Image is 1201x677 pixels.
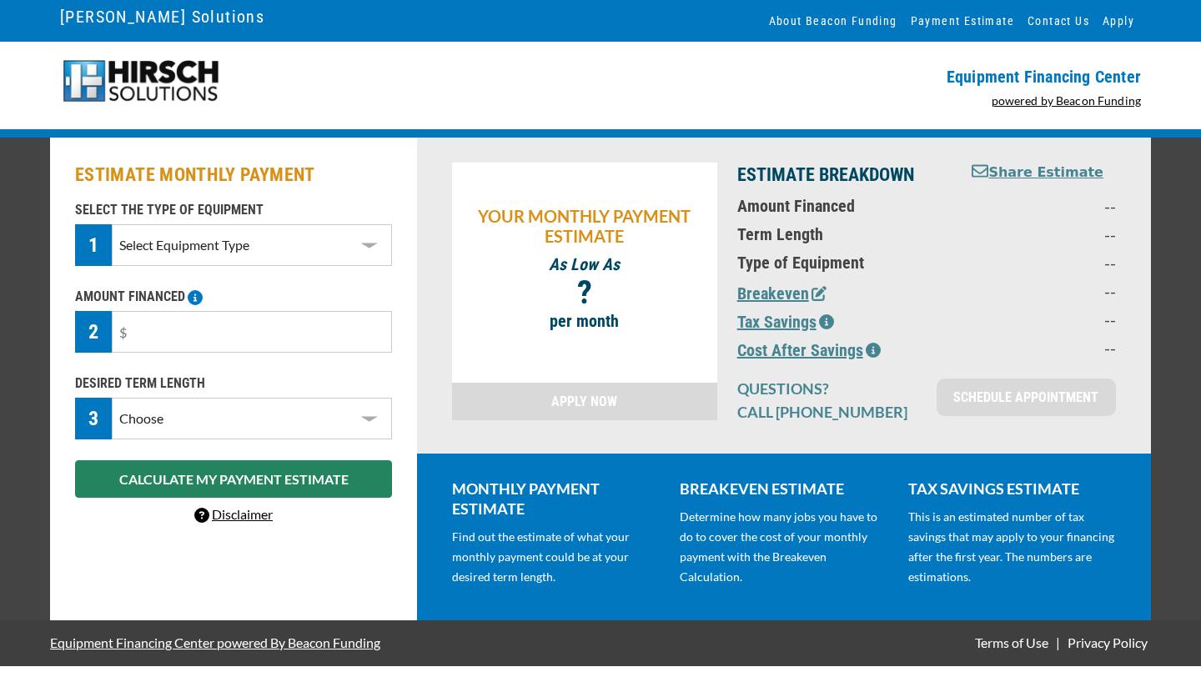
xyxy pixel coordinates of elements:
p: Determine how many jobs you have to do to cover the cost of your monthly payment with the Breakev... [680,507,887,587]
p: ESTIMATE BREAKDOWN [737,163,950,188]
input: $ [112,311,392,353]
p: -- [970,281,1116,301]
a: [PERSON_NAME] Solutions [60,3,264,31]
p: Type of Equipment [737,253,950,273]
p: YOUR MONTHLY PAYMENT ESTIMATE [460,206,709,246]
button: Cost After Savings [737,338,881,363]
p: ? [460,283,709,303]
div: 2 [75,311,112,353]
a: Terms of Use [972,634,1052,650]
button: Tax Savings [737,309,834,334]
a: Disclaimer [194,506,273,522]
p: -- [970,224,1116,244]
span: | [1056,634,1060,650]
p: QUESTIONS? [737,379,917,399]
p: As Low As [460,254,709,274]
p: CALL [PHONE_NUMBER] [737,402,917,422]
a: Privacy Policy [1064,634,1151,650]
p: SELECT THE TYPE OF EQUIPMENT [75,200,392,220]
h2: ESTIMATE MONTHLY PAYMENT [75,163,392,188]
p: -- [970,253,1116,273]
p: AMOUNT FINANCED [75,287,392,307]
p: MONTHLY PAYMENT ESTIMATE [452,479,660,519]
p: -- [970,338,1116,358]
a: APPLY NOW [452,383,717,420]
p: TAX SAVINGS ESTIMATE [908,479,1116,499]
p: -- [970,196,1116,216]
p: Equipment Financing Center [611,67,1141,87]
button: Breakeven [737,281,827,306]
p: -- [970,309,1116,329]
p: Term Length [737,224,950,244]
p: Amount Financed [737,196,950,216]
button: Share Estimate [972,163,1103,183]
a: Equipment Financing Center powered By Beacon Funding [50,622,380,663]
p: BREAKEVEN ESTIMATE [680,479,887,499]
div: 3 [75,398,112,439]
p: per month [460,311,709,331]
a: powered by Beacon Funding [992,93,1142,108]
button: CALCULATE MY PAYMENT ESTIMATE [75,460,392,498]
img: Hirsch-logo-55px.png [60,58,221,104]
p: This is an estimated number of tax savings that may apply to your financing after the first year.... [908,507,1116,587]
p: Find out the estimate of what your monthly payment could be at your desired term length. [452,527,660,587]
a: SCHEDULE APPOINTMENT [937,379,1116,416]
p: DESIRED TERM LENGTH [75,374,392,394]
div: 1 [75,224,112,266]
